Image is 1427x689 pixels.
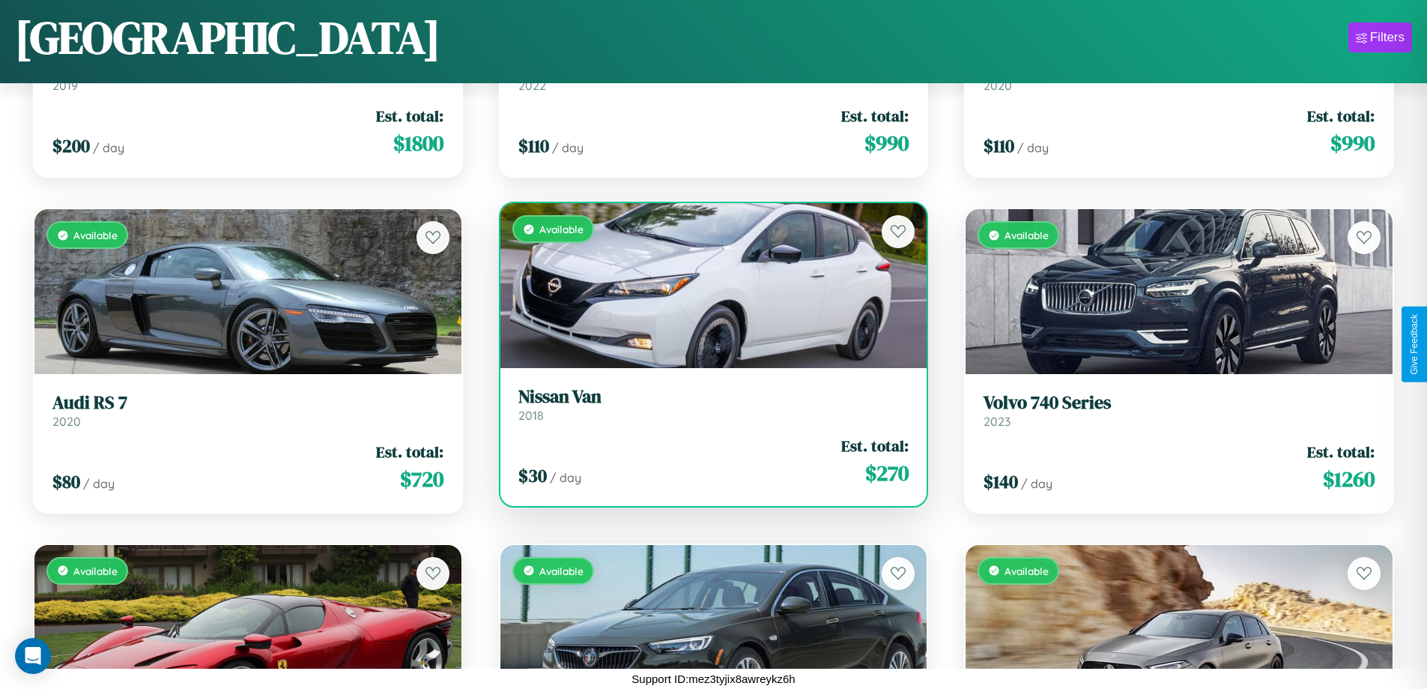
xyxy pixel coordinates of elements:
[93,140,124,155] span: / day
[841,105,909,127] span: Est. total:
[539,223,584,235] span: Available
[1323,464,1375,494] span: $ 1260
[984,392,1375,429] a: Volvo 740 Series2023
[52,392,443,414] h3: Audi RS 7
[15,7,440,68] h1: [GEOGRAPHIC_DATA]
[518,386,909,423] a: Nissan Van2018
[1370,30,1405,45] div: Filters
[984,392,1375,414] h3: Volvo 740 Series
[550,470,581,485] span: / day
[984,133,1014,158] span: $ 110
[1021,476,1052,491] span: / day
[518,386,909,408] h3: Nissan Van
[1017,140,1049,155] span: / day
[1330,128,1375,158] span: $ 990
[52,469,80,494] span: $ 80
[1005,565,1049,577] span: Available
[1005,229,1049,241] span: Available
[52,133,90,158] span: $ 200
[539,565,584,577] span: Available
[984,78,1012,93] span: 2020
[376,441,443,463] span: Est. total:
[631,669,795,689] p: Support ID: mez3tyjix8awreykz6h
[393,128,443,158] span: $ 1800
[52,78,78,93] span: 2019
[518,78,546,93] span: 2022
[841,435,909,457] span: Est. total:
[1307,441,1375,463] span: Est. total:
[1348,22,1412,52] button: Filters
[518,408,544,423] span: 2018
[552,140,584,155] span: / day
[1307,105,1375,127] span: Est. total:
[984,414,1011,429] span: 2023
[865,458,909,488] span: $ 270
[400,464,443,494] span: $ 720
[518,133,549,158] span: $ 110
[984,469,1018,494] span: $ 140
[83,476,115,491] span: / day
[1409,314,1420,375] div: Give Feedback
[73,565,118,577] span: Available
[73,229,118,241] span: Available
[518,463,547,488] span: $ 30
[52,414,81,429] span: 2020
[15,638,51,674] div: Open Intercom Messenger
[864,128,909,158] span: $ 990
[376,105,443,127] span: Est. total:
[52,392,443,429] a: Audi RS 72020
